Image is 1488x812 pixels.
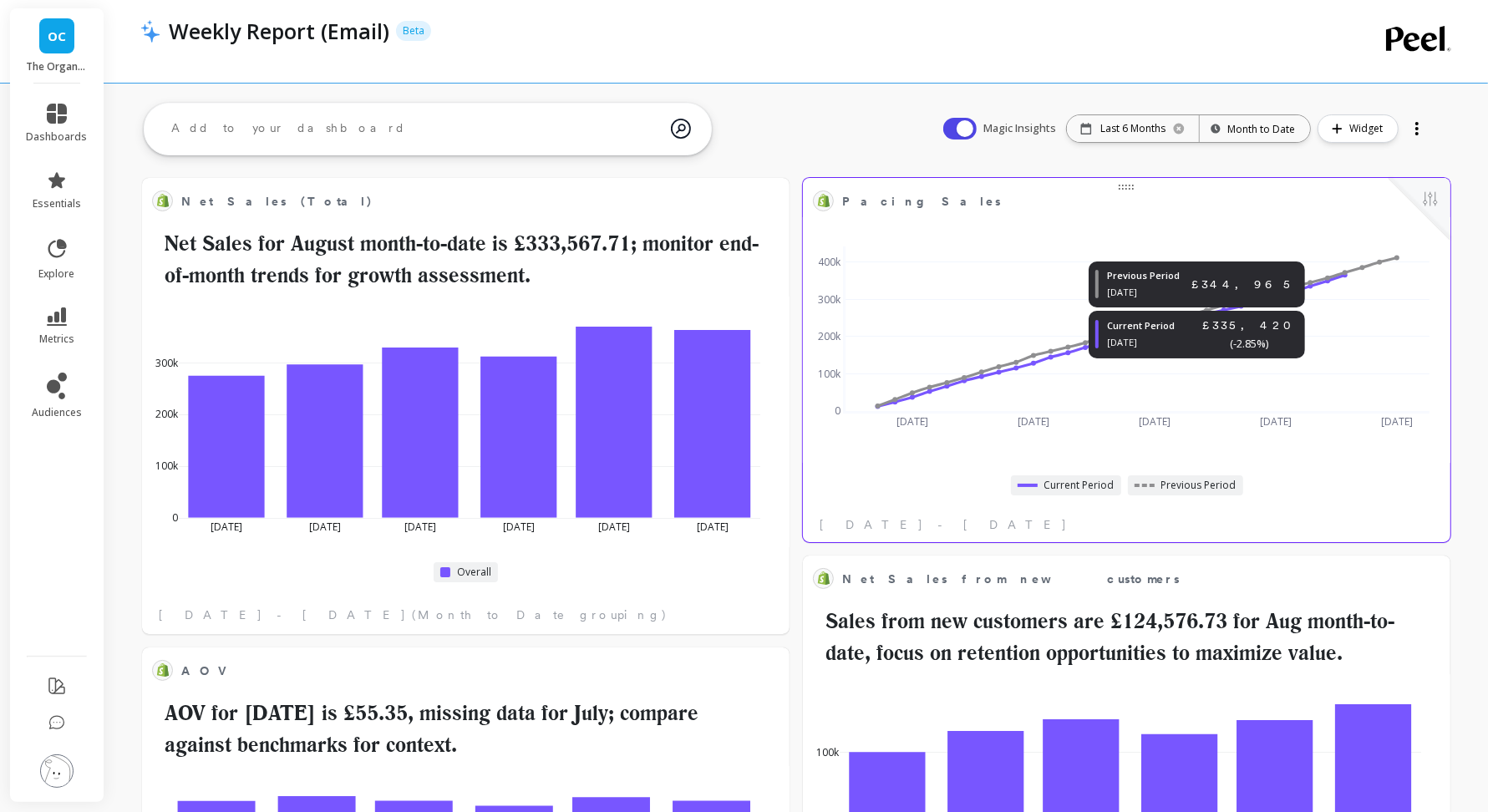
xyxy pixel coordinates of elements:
[40,754,74,788] img: profile picture
[159,606,407,623] span: [DATE] - [DATE]
[412,606,668,623] span: (Month to Date grouping)
[169,17,389,45] p: Weekly Report (Email)
[457,566,491,579] span: Overall
[1318,114,1399,143] button: Widget
[181,662,236,680] span: AOV
[181,193,373,211] span: Net Sales (Total)
[842,571,1180,588] span: Net Sales from new customers
[671,106,691,151] img: magic search icon
[152,698,780,760] h2: AOV for [DATE] is £55.35, missing data for July; compare against benchmarks for context.
[1349,120,1388,137] span: Widget
[842,193,1001,211] span: Pacing Sales
[39,332,74,346] span: metrics
[813,606,1440,668] h2: Sales from new customers are £124,576.73 for Aug month-to-date, focus on retention opportunities ...
[152,228,780,291] h2: Net Sales for August month-to-date is £333,567.71; monitor end-of-month trends for growth assessm...
[140,19,160,43] img: header icon
[983,120,1059,137] span: Magic Insights
[820,516,1068,533] span: [DATE] - [DATE]
[181,190,726,213] span: Net Sales (Total)
[27,130,88,144] span: dashboards
[842,567,1387,591] span: Net Sales from new customers
[39,267,75,281] span: explore
[842,190,1387,213] span: Pacing Sales
[27,60,88,74] p: The Organic Protein Company
[181,659,726,683] span: AOV
[1044,479,1115,492] span: Current Period
[396,21,431,41] p: Beta
[33,197,81,211] span: essentials
[48,27,66,46] span: OC
[32,406,82,419] span: audiences
[1100,122,1166,135] p: Last 6 Months
[1161,479,1237,492] span: Previous Period
[1215,121,1295,137] div: Month to Date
